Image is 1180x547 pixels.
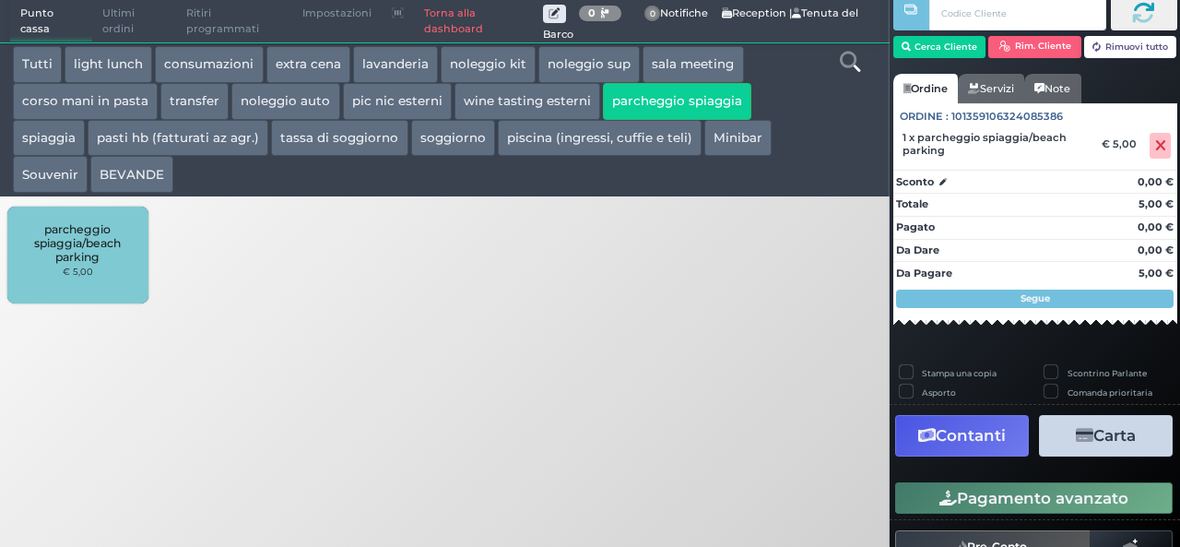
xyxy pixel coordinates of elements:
button: Souvenir [13,156,88,193]
strong: Da Dare [896,244,939,256]
button: consumazioni [155,46,263,83]
button: tassa di soggiorno [271,120,407,157]
button: Cerca Cliente [893,36,986,58]
span: Ritiri programmati [176,1,292,42]
label: Asporto [922,386,956,398]
strong: Segue [1021,292,1050,304]
strong: 0,00 € [1138,175,1174,188]
button: Minibar [704,120,772,157]
strong: 5,00 € [1139,197,1174,210]
button: Rim. Cliente [988,36,1081,58]
span: 1 x parcheggio spiaggia/beach parking [903,131,1090,157]
strong: 5,00 € [1139,267,1174,279]
button: transfer [160,83,229,120]
button: Rimuovi tutto [1084,36,1177,58]
button: soggiorno [411,120,495,157]
strong: Sconto [896,174,934,190]
span: 0 [644,6,661,22]
button: wine tasting esterni [454,83,600,120]
button: pasti hb (fatturati az agr.) [88,120,268,157]
label: Scontrino Parlante [1068,367,1147,379]
strong: Pagato [896,220,935,233]
strong: Da Pagare [896,267,952,279]
a: Torna alla dashboard [414,1,542,42]
b: 0 [588,6,596,19]
strong: Totale [896,197,928,210]
button: Carta [1039,415,1173,457]
strong: 0,00 € [1138,220,1174,233]
button: noleggio kit [441,46,536,83]
span: Ordine : [900,109,949,125]
span: Ultimi ordini [92,1,176,42]
button: lavanderia [353,46,438,83]
button: parcheggio spiaggia [603,83,751,120]
div: € 5,00 [1099,137,1146,150]
button: noleggio sup [538,46,640,83]
button: noleggio auto [231,83,339,120]
button: Contanti [895,415,1029,457]
button: light lunch [65,46,152,83]
a: Servizi [958,74,1024,103]
button: corso mani in pasta [13,83,158,120]
span: Impostazioni [292,1,382,27]
button: spiaggia [13,120,85,157]
span: Punto cassa [10,1,93,42]
small: € 5,00 [63,266,93,277]
button: sala meeting [643,46,743,83]
button: piscina (ingressi, cuffie e teli) [498,120,702,157]
strong: 0,00 € [1138,244,1174,256]
label: Comanda prioritaria [1068,386,1152,398]
button: pic nic esterni [343,83,452,120]
button: extra cena [266,46,350,83]
button: Pagamento avanzato [895,482,1173,514]
span: 101359106324085386 [951,109,1063,125]
label: Stampa una copia [922,367,997,379]
a: Note [1024,74,1080,103]
a: Ordine [893,74,958,103]
span: parcheggio spiaggia/beach parking [23,222,133,264]
button: Tutti [13,46,62,83]
button: BEVANDE [90,156,173,193]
